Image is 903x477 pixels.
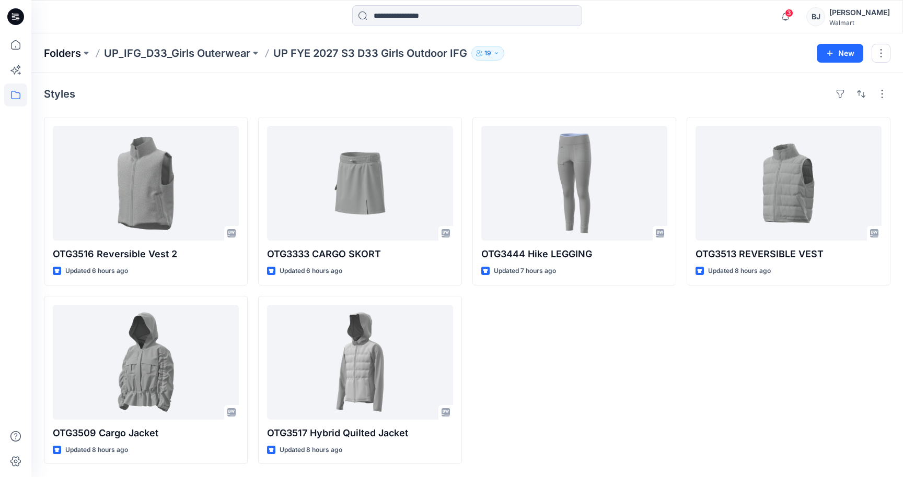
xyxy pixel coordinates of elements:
p: OTG3333 CARGO SKORT [267,247,453,261]
p: UP FYE 2027 S3 D33 Girls Outdoor IFG [273,46,467,61]
p: 19 [484,47,491,59]
p: Updated 6 hours ago [65,266,128,277]
p: OTG3513 REVERSIBLE VEST [696,247,882,261]
p: Updated 6 hours ago [280,266,342,277]
p: Updated 8 hours ago [708,266,771,277]
a: OTG3444 Hike LEGGING [481,126,667,241]
div: Walmart [829,19,890,27]
div: BJ [806,7,825,26]
button: 19 [471,46,504,61]
div: [PERSON_NAME] [829,6,890,19]
p: OTG3444 Hike LEGGING [481,247,667,261]
a: OTG3516 Reversible Vest 2 [53,126,239,241]
a: OTG3509 Cargo Jacket [53,305,239,420]
span: 3 [785,9,793,17]
p: OTG3509 Cargo Jacket [53,426,239,440]
h4: Styles [44,88,75,100]
p: Updated 8 hours ago [65,445,128,456]
a: OTG3333 CARGO SKORT [267,126,453,241]
a: UP_IFG_D33_Girls Outerwear [104,46,250,61]
p: Updated 8 hours ago [280,445,342,456]
a: OTG3513 REVERSIBLE VEST [696,126,882,241]
p: Updated 7 hours ago [494,266,556,277]
button: New [817,44,863,63]
a: Folders [44,46,81,61]
p: OTG3517 Hybrid Quilted Jacket [267,426,453,440]
a: OTG3517 Hybrid Quilted Jacket [267,305,453,420]
p: OTG3516 Reversible Vest 2 [53,247,239,261]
